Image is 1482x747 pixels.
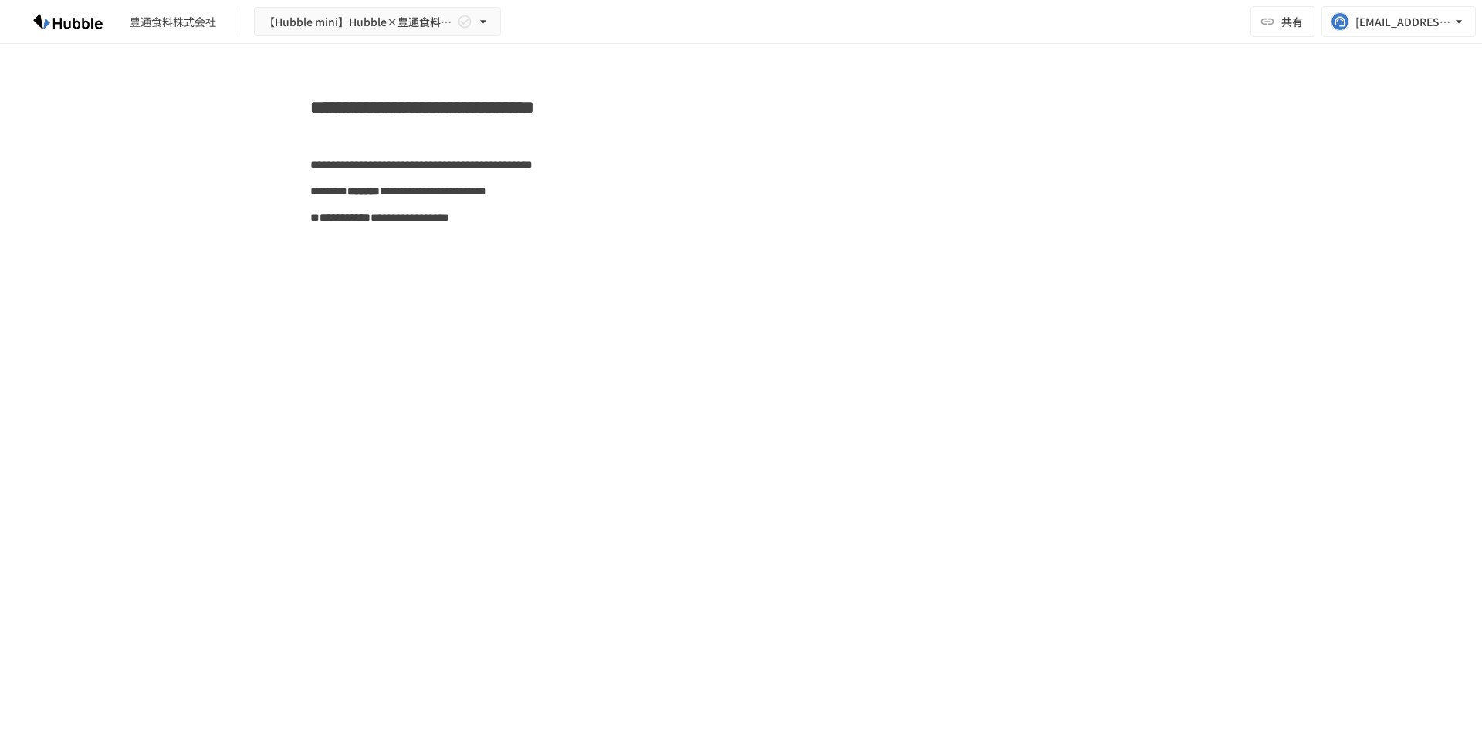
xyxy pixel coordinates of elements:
div: 豊通食料株式会社 [130,14,216,30]
button: 【Hubble mini】Hubble×豊通食料株式会社 オンボーディングプロジェクト [254,7,501,37]
span: 共有 [1281,13,1303,30]
span: 【Hubble mini】Hubble×豊通食料株式会社 オンボーディングプロジェクト [264,12,454,32]
div: [EMAIL_ADDRESS][DOMAIN_NAME] [1355,12,1451,32]
button: 共有 [1250,6,1315,37]
button: [EMAIL_ADDRESS][DOMAIN_NAME] [1321,6,1476,37]
img: HzDRNkGCf7KYO4GfwKnzITak6oVsp5RHeZBEM1dQFiQ [19,9,117,34]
